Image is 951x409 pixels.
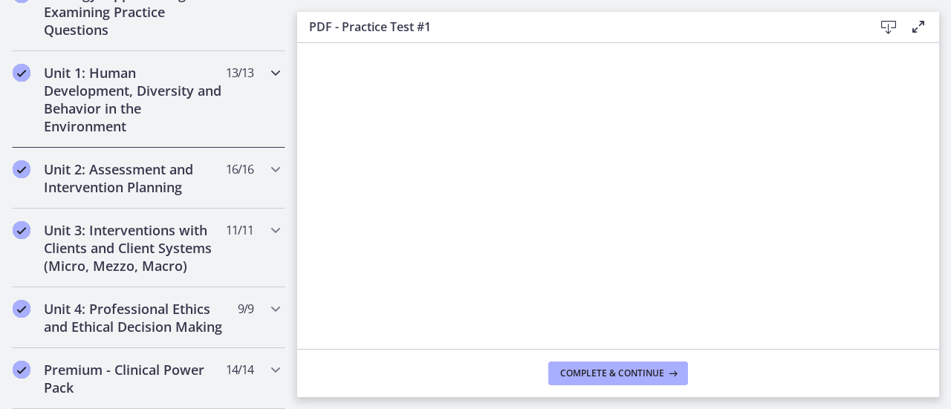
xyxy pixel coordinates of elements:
[44,221,225,275] h2: Unit 3: Interventions with Clients and Client Systems (Micro, Mezzo, Macro)
[13,361,30,379] i: Completed
[44,361,225,396] h2: Premium - Clinical Power Pack
[226,221,253,239] span: 11 / 11
[238,300,253,318] span: 9 / 9
[44,300,225,336] h2: Unit 4: Professional Ethics and Ethical Decision Making
[226,64,253,82] span: 13 / 13
[226,361,253,379] span: 14 / 14
[13,160,30,178] i: Completed
[13,64,30,82] i: Completed
[226,160,253,178] span: 16 / 16
[44,160,225,196] h2: Unit 2: Assessment and Intervention Planning
[13,300,30,318] i: Completed
[548,361,688,385] button: Complete & continue
[560,367,664,379] span: Complete & continue
[13,221,30,239] i: Completed
[44,64,225,135] h2: Unit 1: Human Development, Diversity and Behavior in the Environment
[309,18,850,36] h3: PDF - Practice Test #1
